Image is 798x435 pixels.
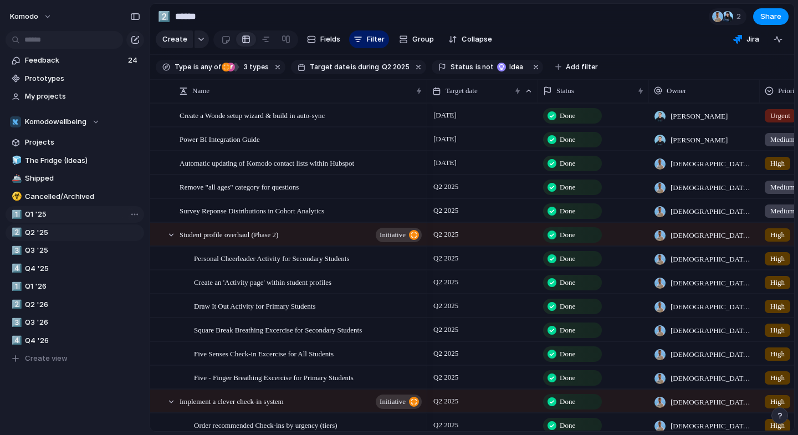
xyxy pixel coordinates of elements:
[671,182,755,193] span: [DEMOGRAPHIC_DATA][PERSON_NAME]
[431,347,461,360] span: Q2 2025
[6,206,144,223] div: 1️⃣Q1 '25
[560,301,575,312] span: Done
[162,34,187,45] span: Create
[241,62,269,72] span: types
[10,335,21,346] button: 4️⃣
[376,228,422,242] button: initiative
[671,158,755,170] span: [DEMOGRAPHIC_DATA][PERSON_NAME]
[431,395,461,408] span: Q2 2025
[6,278,144,295] a: 1️⃣Q1 '26
[25,116,86,127] span: Komodowellbeing
[6,260,144,277] a: 4️⃣Q4 '25
[6,52,144,69] a: Feedback24
[671,230,755,241] span: [DEMOGRAPHIC_DATA][PERSON_NAME]
[25,335,140,346] span: Q4 '26
[241,63,249,71] span: 3
[431,418,461,432] span: Q2 2025
[6,152,144,169] div: 🧊The Fridge (Ideas)
[25,55,125,66] span: Feedback
[191,61,223,73] button: isany of
[12,172,19,185] div: 🚢
[475,62,481,72] span: is
[6,350,144,367] button: Create view
[380,394,406,410] span: initiative
[12,208,19,221] div: 1️⃣
[431,371,461,384] span: Q2 2025
[356,62,379,72] span: during
[393,30,439,48] button: Group
[12,244,19,257] div: 3️⃣
[671,301,755,313] span: [DEMOGRAPHIC_DATA][PERSON_NAME]
[25,317,140,328] span: Q3 '26
[566,62,598,72] span: Add filter
[451,62,473,72] span: Status
[671,278,755,289] span: [DEMOGRAPHIC_DATA][PERSON_NAME]
[6,224,144,241] a: 2️⃣Q2 '25
[158,9,170,24] div: 2️⃣
[6,188,144,205] a: ☣️Cancelled/Archived
[556,85,574,96] span: Status
[10,191,21,202] button: ☣️
[729,31,764,48] button: Jira
[770,158,785,169] span: High
[770,420,785,431] span: High
[6,170,144,187] a: 🚢Shipped
[770,277,785,288] span: High
[303,30,345,48] button: Fields
[560,325,575,336] span: Done
[671,111,728,122] span: [PERSON_NAME]
[12,334,19,347] div: 4️⃣
[6,332,144,349] a: 4️⃣Q4 '26
[155,8,173,25] button: 2️⃣
[350,61,381,73] button: isduring
[431,252,461,265] span: Q2 2025
[180,180,299,193] span: Remove "all ages" category for questions
[671,254,755,265] span: [DEMOGRAPHIC_DATA][PERSON_NAME]
[10,11,38,22] span: Komodo
[770,372,785,383] span: High
[194,275,331,288] span: Create an 'Activity page' within student profiles
[736,11,744,22] span: 2
[6,296,144,313] div: 2️⃣Q2 '26
[156,30,193,48] button: Create
[671,206,755,217] span: [DEMOGRAPHIC_DATA][PERSON_NAME]
[770,349,785,360] span: High
[12,316,19,329] div: 3️⃣
[481,62,493,72] span: not
[560,206,575,217] span: Done
[12,280,19,293] div: 1️⃣
[431,299,461,313] span: Q2 2025
[6,314,144,331] a: 3️⃣Q3 '26
[25,73,140,84] span: Prototypes
[753,8,789,25] button: Share
[560,277,575,288] span: Done
[12,226,19,239] div: 2️⃣
[194,371,354,383] span: Five - Finger Breathing Excercise for Primary Students
[12,262,19,275] div: 4️⃣
[431,156,459,170] span: [DATE]
[671,135,728,146] span: [PERSON_NAME]
[770,396,785,407] span: High
[431,204,461,217] span: Q2 2025
[382,62,410,72] span: Q2 2025
[671,325,755,336] span: [DEMOGRAPHIC_DATA][PERSON_NAME]
[770,301,785,312] span: High
[560,396,575,407] span: Done
[25,191,140,202] span: Cancelled/Archived
[6,242,144,259] a: 3️⃣Q3 '25
[349,30,389,48] button: Filter
[760,11,781,22] span: Share
[549,59,605,75] button: Add filter
[380,61,412,73] button: Q2 2025
[431,323,461,336] span: Q2 2025
[25,173,140,184] span: Shipped
[10,299,21,310] button: 2️⃣
[770,110,790,121] span: Urgent
[10,263,21,274] button: 4️⃣
[560,420,575,431] span: Done
[25,137,140,148] span: Projects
